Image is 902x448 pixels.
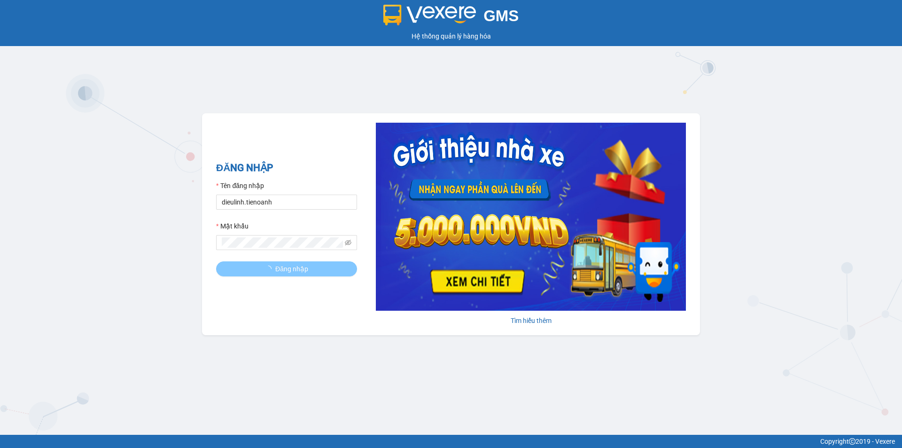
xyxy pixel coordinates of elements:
[222,237,343,248] input: Mật khẩu
[849,438,855,445] span: copyright
[7,436,895,447] div: Copyright 2019 - Vexere
[275,264,308,274] span: Đăng nhập
[376,123,686,311] img: banner-0
[216,181,264,191] label: Tên đăng nhập
[2,31,900,41] div: Hệ thống quản lý hàng hóa
[345,239,351,246] span: eye-invisible
[216,261,357,276] button: Đăng nhập
[265,266,275,272] span: loading
[216,195,357,210] input: Tên đăng nhập
[483,7,519,24] span: GMS
[383,14,519,22] a: GMS
[216,221,249,231] label: Mật khẩu
[383,5,476,25] img: logo 2
[376,315,686,326] div: Tìm hiểu thêm
[216,160,357,176] h2: ĐĂNG NHẬP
